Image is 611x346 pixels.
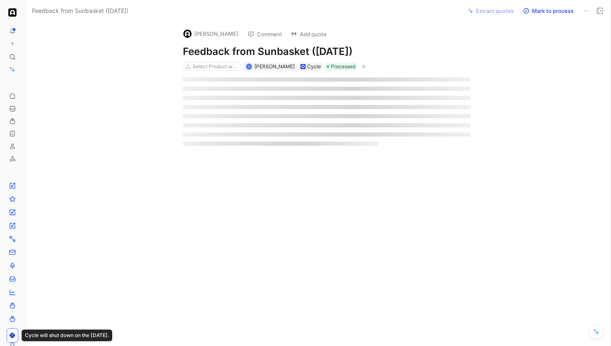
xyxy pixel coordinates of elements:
h1: Feedback from Sunbasket ([DATE]) [183,45,471,58]
div: Cycle will shut down on the [DATE]. [22,330,112,341]
div: Cycle [307,62,321,71]
img: logo [183,30,192,38]
div: Select Product areas [192,62,239,71]
button: logo[PERSON_NAME] [180,27,242,40]
button: Add quote [287,28,330,40]
span: Processed [331,62,355,71]
img: Ada [8,8,17,17]
button: Mark to process [519,5,577,17]
img: avatar [246,65,251,69]
button: Extract quotes [464,5,517,17]
span: Feedback from Sunbasket ([DATE]) [32,6,128,16]
button: Ada [7,7,18,18]
span: [PERSON_NAME] [254,63,295,70]
div: Processed [325,62,357,71]
button: Comment [244,28,286,40]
